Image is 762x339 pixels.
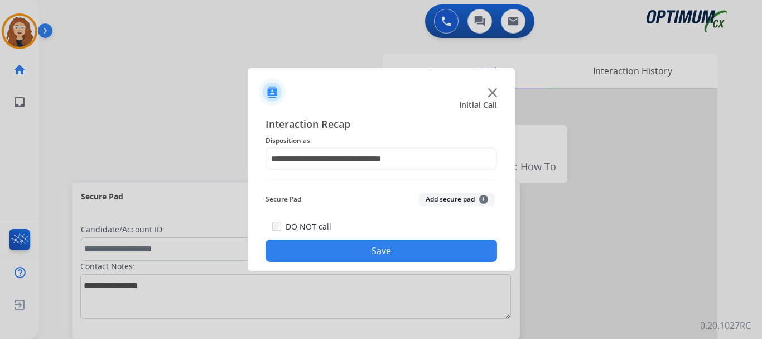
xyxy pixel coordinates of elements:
[266,116,497,134] span: Interaction Recap
[286,221,331,232] label: DO NOT call
[266,134,497,147] span: Disposition as
[700,319,751,332] p: 0.20.1027RC
[266,193,301,206] span: Secure Pad
[479,195,488,204] span: +
[459,99,497,111] span: Initial Call
[259,79,286,106] img: contactIcon
[266,240,497,262] button: Save
[419,193,495,206] button: Add secure pad+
